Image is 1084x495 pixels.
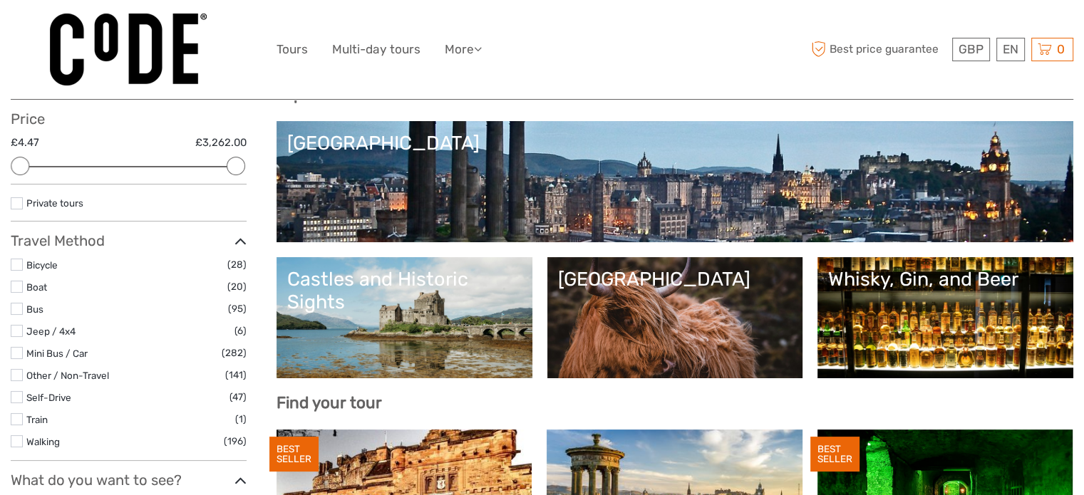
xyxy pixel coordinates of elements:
[332,39,420,60] a: Multi-day tours
[1055,42,1067,56] span: 0
[50,14,207,85] img: 992-d66cb919-c786-410f-a8a5-821cd0571317_logo_big.jpg
[235,411,247,427] span: (1)
[807,38,949,61] span: Best price guarantee
[26,348,88,359] a: Mini Bus / Car
[11,471,247,489] h3: What do you want to see?
[277,39,308,60] a: Tours
[287,132,1063,155] div: [GEOGRAPHIC_DATA]
[558,268,793,368] a: [GEOGRAPHIC_DATA]
[229,389,247,405] span: (47)
[558,268,793,291] div: [GEOGRAPHIC_DATA]
[828,268,1063,291] div: Whisky, Gin, and Beer
[287,132,1063,231] a: [GEOGRAPHIC_DATA]
[222,345,247,361] span: (282)
[996,38,1025,61] div: EN
[445,39,482,60] a: More
[11,232,247,249] h3: Travel Method
[26,197,83,209] a: Private tours
[225,367,247,383] span: (141)
[810,437,860,472] div: BEST SELLER
[26,281,47,293] a: Boat
[234,323,247,339] span: (6)
[228,301,247,317] span: (95)
[277,393,382,412] b: Find your tour
[26,370,109,381] a: Other / Non-Travel
[26,436,60,447] a: Walking
[227,278,247,295] span: (20)
[26,325,76,337] a: Jeep / 4x4
[26,414,48,425] a: Train
[269,437,319,472] div: BEST SELLER
[164,22,181,39] button: Open LiveChat chat widget
[287,268,522,368] a: Castles and Historic Sights
[195,135,247,150] label: £3,262.00
[227,256,247,273] span: (28)
[828,268,1063,368] a: Whisky, Gin, and Beer
[26,303,43,315] a: Bus
[11,110,247,127] h3: Price
[26,259,58,271] a: Bicycle
[224,433,247,449] span: (196)
[11,135,39,150] label: £4.47
[26,392,71,403] a: Self-Drive
[20,25,161,36] p: We're away right now. Please check back later!
[959,42,984,56] span: GBP
[287,268,522,314] div: Castles and Historic Sights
